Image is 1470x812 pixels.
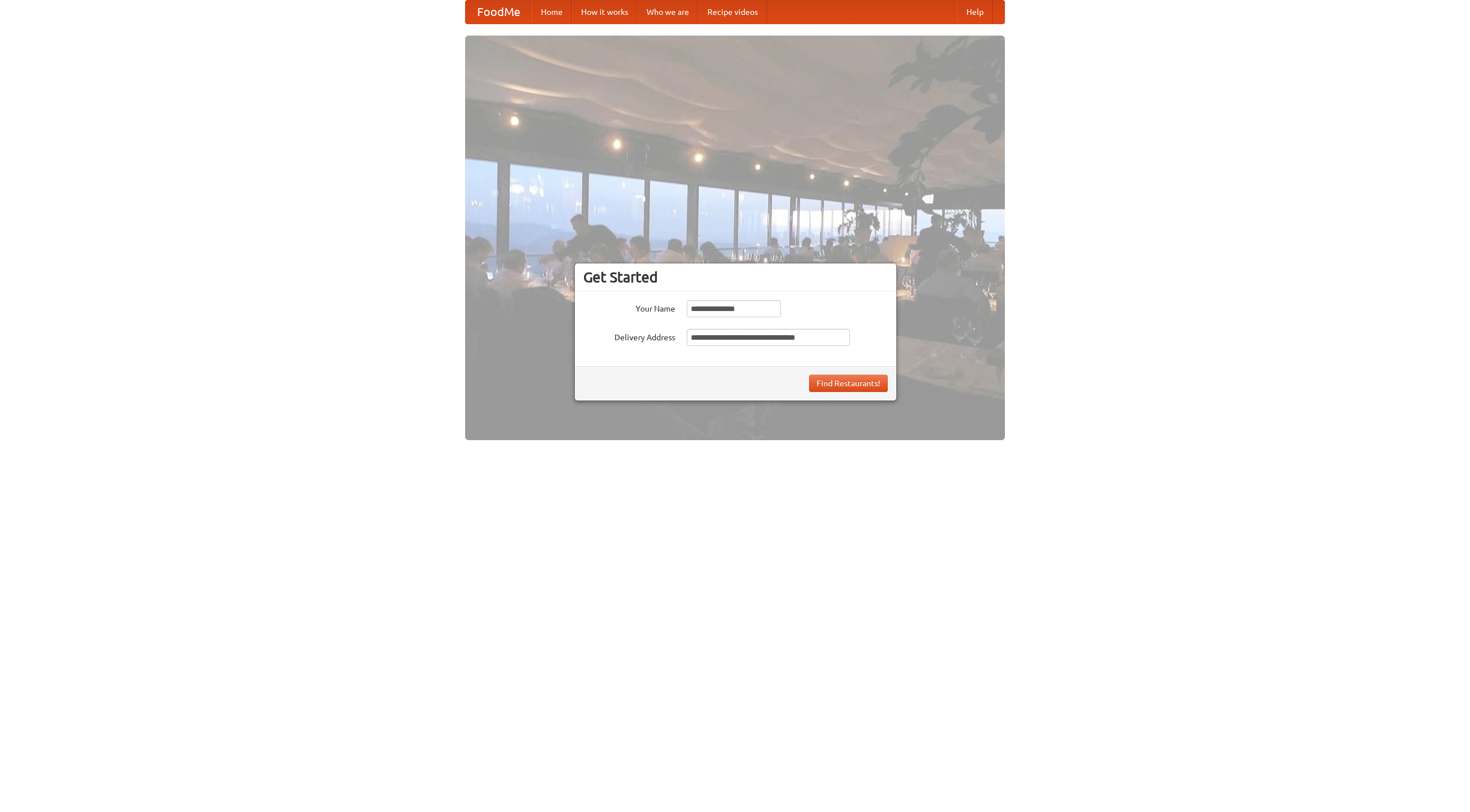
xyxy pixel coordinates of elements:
label: Delivery Address [583,329,675,343]
a: Who we are [637,1,698,24]
h3: Get Started [583,269,888,286]
a: Help [957,1,993,24]
label: Your Name [583,300,675,314]
a: How it works [572,1,637,24]
a: Home [532,1,572,24]
a: Recipe videos [698,1,767,24]
button: Find Restaurants! [809,375,888,392]
a: FoodMe [466,1,532,24]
